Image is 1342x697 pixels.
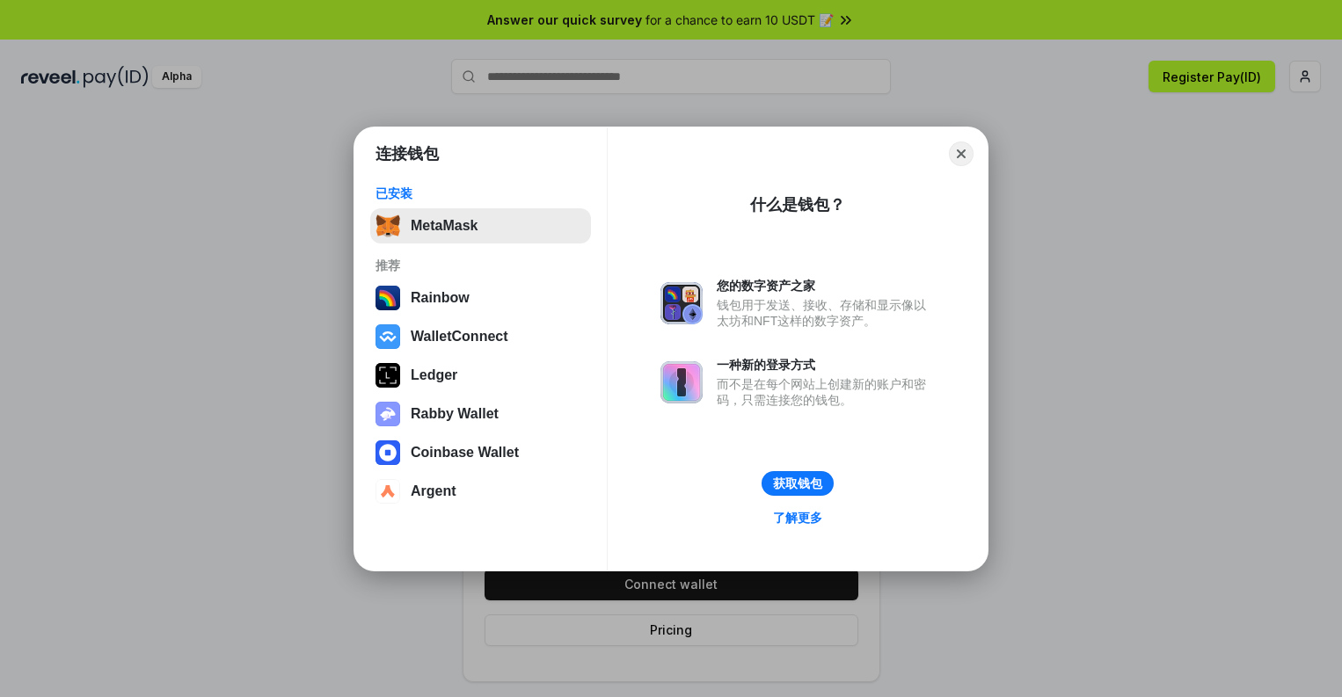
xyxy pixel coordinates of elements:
button: Argent [370,474,591,509]
img: svg+xml,%3Csvg%20width%3D%2228%22%20height%3D%2228%22%20viewBox%3D%220%200%2028%2028%22%20fill%3D... [376,479,400,504]
div: 钱包用于发送、接收、存储和显示像以太坊和NFT这样的数字资产。 [717,297,935,329]
div: 您的数字资产之家 [717,278,935,294]
button: Close [949,142,974,166]
a: 了解更多 [762,506,833,529]
img: svg+xml,%3Csvg%20xmlns%3D%22http%3A%2F%2Fwww.w3.org%2F2000%2Fsvg%22%20fill%3D%22none%22%20viewBox... [660,361,703,403]
div: WalletConnect [411,329,508,345]
img: svg+xml,%3Csvg%20fill%3D%22none%22%20height%3D%2233%22%20viewBox%3D%220%200%2035%2033%22%20width%... [376,214,400,238]
div: 而不是在每个网站上创建新的账户和密码，只需连接您的钱包。 [717,376,935,408]
div: 了解更多 [773,510,822,526]
h1: 连接钱包 [376,143,439,164]
div: MetaMask [411,218,478,234]
img: svg+xml,%3Csvg%20width%3D%2228%22%20height%3D%2228%22%20viewBox%3D%220%200%2028%2028%22%20fill%3D... [376,440,400,465]
div: 获取钱包 [773,476,822,491]
div: Coinbase Wallet [411,445,519,461]
button: Coinbase Wallet [370,435,591,470]
button: MetaMask [370,208,591,243]
button: 获取钱包 [762,471,834,496]
div: 推荐 [376,258,586,273]
img: svg+xml,%3Csvg%20width%3D%2228%22%20height%3D%2228%22%20viewBox%3D%220%200%2028%2028%22%20fill%3D... [376,324,400,349]
button: Rabby Wallet [370,396,591,432]
div: 一种新的登录方式 [717,357,935,373]
button: Ledger [370,358,591,393]
div: Argent [411,483,456,499]
img: svg+xml,%3Csvg%20xmlns%3D%22http%3A%2F%2Fwww.w3.org%2F2000%2Fsvg%22%20fill%3D%22none%22%20viewBox... [660,282,703,324]
div: Rainbow [411,290,470,306]
img: svg+xml,%3Csvg%20xmlns%3D%22http%3A%2F%2Fwww.w3.org%2F2000%2Fsvg%22%20fill%3D%22none%22%20viewBox... [376,402,400,426]
div: Ledger [411,367,457,383]
div: 已安装 [376,185,586,201]
img: svg+xml,%3Csvg%20xmlns%3D%22http%3A%2F%2Fwww.w3.org%2F2000%2Fsvg%22%20width%3D%2228%22%20height%3... [376,363,400,388]
button: WalletConnect [370,319,591,354]
img: svg+xml,%3Csvg%20width%3D%22120%22%20height%3D%22120%22%20viewBox%3D%220%200%20120%20120%22%20fil... [376,286,400,310]
div: 什么是钱包？ [750,194,845,215]
button: Rainbow [370,280,591,316]
div: Rabby Wallet [411,406,499,422]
